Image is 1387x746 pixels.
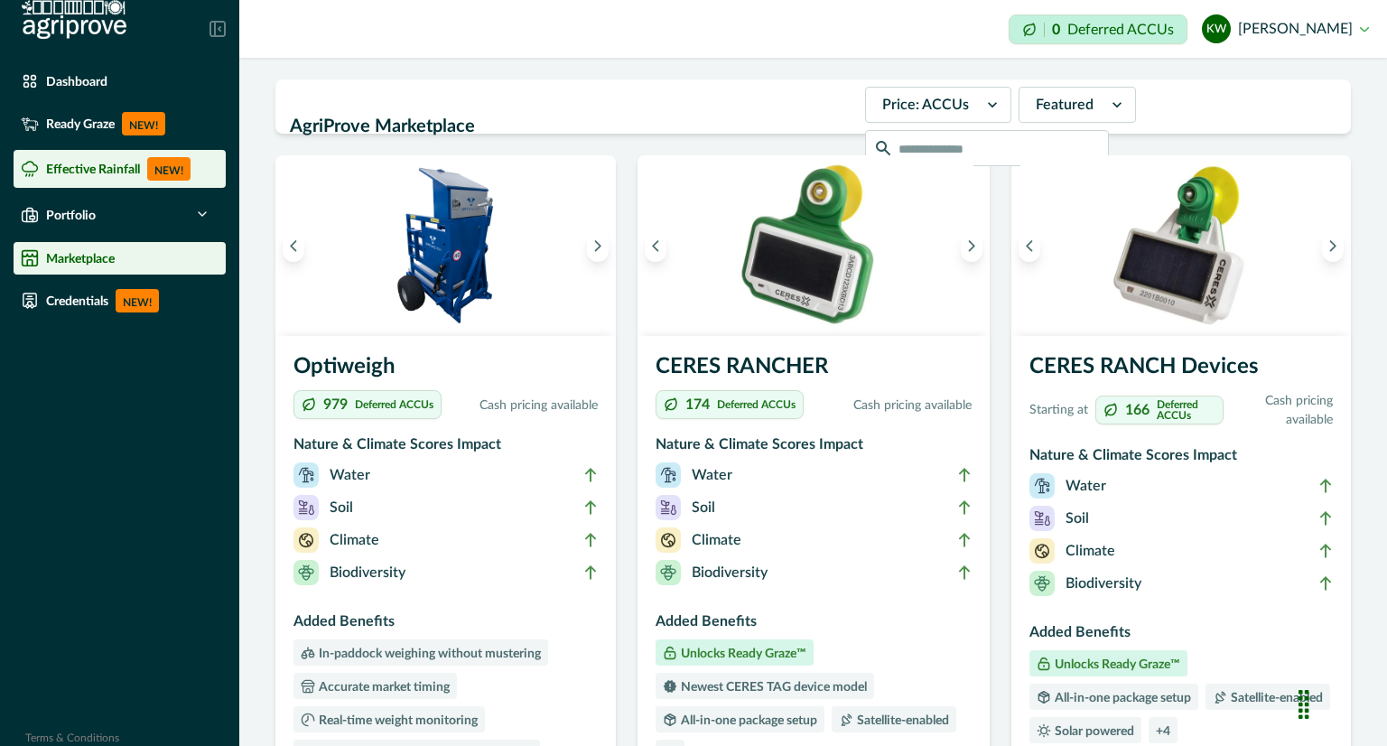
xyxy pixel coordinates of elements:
p: All-in-one package setup [1051,692,1191,704]
h3: Added Benefits [293,611,598,639]
div: Drag [1289,677,1318,732]
p: Portfolio [46,208,96,222]
p: Effective Rainfall [46,162,140,176]
p: 0 [1052,23,1060,37]
p: Climate [330,529,379,551]
iframe: Chat Widget [1297,659,1387,746]
p: NEW! [116,289,159,312]
a: Terms & Conditions [25,732,119,743]
button: kieren whittock[PERSON_NAME] [1202,7,1369,51]
p: 174 [685,397,710,412]
h3: Nature & Climate Scores Impact [293,434,598,462]
p: NEW! [147,157,191,181]
p: Newest CERES TAG device model [677,681,867,694]
h3: Nature & Climate Scores Impact [656,434,972,462]
p: Unlocks Ready Graze™ [1051,658,1180,671]
a: Ready GrazeNEW! [14,105,226,143]
p: Soil [330,497,353,518]
button: Next image [1322,229,1344,262]
p: Deferred ACCUs [1067,23,1174,36]
a: Marketplace [14,242,226,275]
p: Deferred ACCUs [355,399,433,410]
img: A single CERES RANCHER device [638,155,990,336]
p: Cash pricing available [1231,392,1333,430]
button: Next image [587,229,609,262]
p: 979 [323,397,348,412]
p: Solar powered [1051,725,1134,738]
h3: CERES RANCHER [656,350,972,390]
img: A single CERES RANCH device [1011,155,1352,336]
p: Climate [1066,540,1115,562]
p: Unlocks Ready Graze™ [677,648,806,660]
p: Water [1066,475,1106,497]
p: + 4 [1156,725,1170,738]
p: Accurate market timing [315,681,450,694]
p: Real-time weight monitoring [315,714,478,727]
a: Effective RainfallNEW! [14,150,226,188]
button: Previous image [1019,229,1040,262]
p: Dashboard [46,74,107,89]
p: Cash pricing available [449,396,598,415]
button: Previous image [645,229,666,262]
p: Credentials [46,294,108,308]
p: Cash pricing available [811,396,972,415]
p: Starting at [1029,401,1088,420]
p: Water [692,464,732,486]
img: An Optiweigh unit [275,155,616,336]
p: Water [330,464,370,486]
h3: Nature & Climate Scores Impact [1029,444,1334,473]
a: CredentialsNEW! [14,282,226,320]
p: Deferred ACCUs [1157,399,1215,421]
a: Dashboard [14,65,226,98]
p: Soil [692,497,715,518]
p: In-paddock weighing without mustering [315,648,541,660]
p: All-in-one package setup [677,714,817,727]
p: Biodiversity [692,562,768,583]
p: NEW! [122,112,165,135]
h3: Added Benefits [1029,621,1334,650]
p: Deferred ACCUs [717,399,796,410]
p: Ready Graze [46,117,115,131]
p: Climate [692,529,741,551]
p: 166 [1125,403,1150,417]
h2: AgriProve Marketplace [290,109,854,144]
h3: CERES RANCH Devices [1029,350,1334,390]
h3: Optiweigh [293,350,598,390]
p: Biodiversity [330,562,405,583]
p: Biodiversity [1066,573,1141,594]
h3: Added Benefits [656,611,972,639]
p: Soil [1066,508,1089,529]
button: Previous image [283,229,304,262]
p: Marketplace [46,251,115,266]
p: Satellite-enabled [853,714,949,727]
button: Next image [961,229,982,262]
p: Satellite-enabled [1227,692,1323,704]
